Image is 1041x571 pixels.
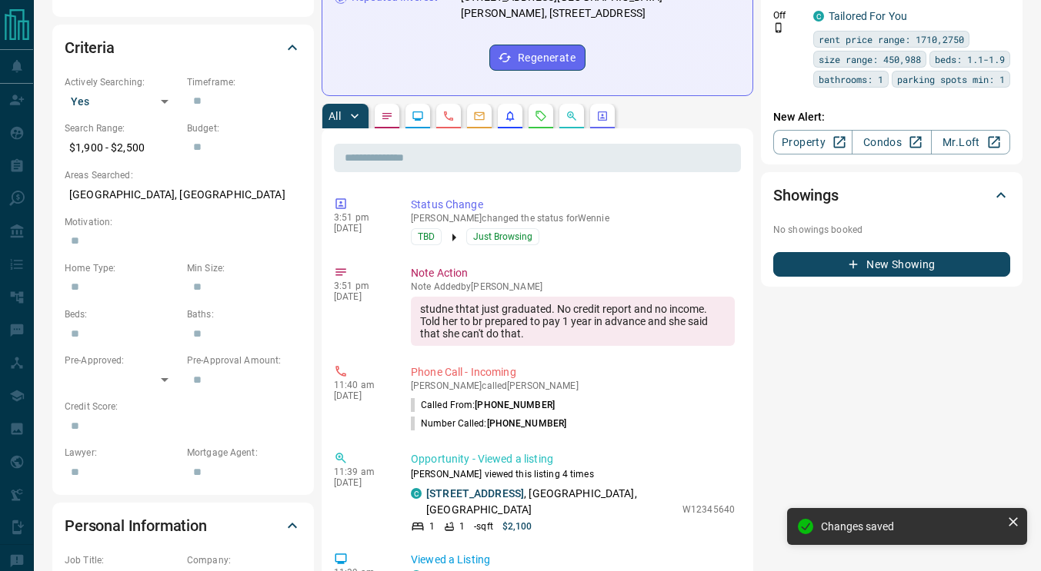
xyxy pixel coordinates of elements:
[187,354,302,367] p: Pre-Approval Amount:
[411,213,735,224] p: [PERSON_NAME] changed the status for Wennie
[819,51,921,67] span: size range: 450,988
[187,307,302,321] p: Baths:
[334,281,388,291] p: 3:51 pm
[931,130,1010,154] a: Mr.Loft
[329,111,341,121] p: All
[65,513,207,538] h2: Personal Information
[429,520,435,533] p: 1
[411,265,735,281] p: Note Action
[65,507,302,544] div: Personal Information
[411,297,735,346] div: studne thtat just graduated. No credit report and no income. Told her to br prepared to pay 1 yea...
[773,223,1010,237] p: No showings booked
[65,215,302,229] p: Motivation:
[411,197,735,213] p: Status Change
[426,487,524,500] a: [STREET_ADDRESS]
[65,354,179,367] p: Pre-Approved:
[813,11,824,22] div: condos.ca
[65,29,302,66] div: Criteria
[334,390,388,401] p: [DATE]
[187,553,302,567] p: Company:
[852,130,931,154] a: Condos
[65,135,179,161] p: $1,900 - $2,500
[411,451,735,467] p: Opportunity - Viewed a listing
[773,8,804,22] p: Off
[566,110,578,122] svg: Opportunities
[411,552,735,568] p: Viewed a Listing
[65,89,179,114] div: Yes
[819,32,964,47] span: rent price range: 1710,2750
[773,22,784,33] svg: Push Notification Only
[411,467,735,481] p: [PERSON_NAME] viewed this listing 4 times
[187,75,302,89] p: Timeframe:
[411,417,566,430] p: Number Called:
[418,229,435,244] span: TBD
[475,400,555,410] span: [PHONE_NUMBER]
[504,110,516,122] svg: Listing Alerts
[819,71,883,87] span: bathrooms: 1
[334,212,388,223] p: 3:51 pm
[411,281,735,292] p: Note Added by [PERSON_NAME]
[489,45,586,71] button: Regenerate
[535,110,547,122] svg: Requests
[65,553,179,567] p: Job Title:
[65,261,179,275] p: Home Type:
[773,109,1010,125] p: New Alert:
[442,110,455,122] svg: Calls
[487,418,567,429] span: [PHONE_NUMBER]
[897,71,1005,87] span: parking spots min: 1
[502,520,532,533] p: $2,100
[334,223,388,234] p: [DATE]
[187,121,302,135] p: Budget:
[65,168,302,182] p: Areas Searched:
[426,486,675,518] p: , [GEOGRAPHIC_DATA], [GEOGRAPHIC_DATA]
[65,35,115,60] h2: Criteria
[187,261,302,275] p: Min Size:
[829,10,907,22] a: Tailored For You
[459,520,465,533] p: 1
[821,520,1001,533] div: Changes saved
[411,398,555,412] p: Called From:
[474,520,493,533] p: - sqft
[773,130,852,154] a: Property
[65,400,302,413] p: Credit Score:
[473,229,532,244] span: Just Browsing
[65,75,179,89] p: Actively Searching:
[411,380,735,391] p: [PERSON_NAME] called [PERSON_NAME]
[412,110,424,122] svg: Lead Browsing Activity
[334,380,388,390] p: 11:40 am
[334,477,388,488] p: [DATE]
[596,110,609,122] svg: Agent Actions
[65,307,179,321] p: Beds:
[334,291,388,302] p: [DATE]
[411,488,422,499] div: condos.ca
[334,466,388,477] p: 11:39 am
[381,110,393,122] svg: Notes
[473,110,485,122] svg: Emails
[411,364,735,380] p: Phone Call - Incoming
[187,446,302,460] p: Mortgage Agent:
[773,252,1010,277] button: New Showing
[935,51,1005,67] span: beds: 1.1-1.9
[65,121,179,135] p: Search Range:
[773,177,1010,214] div: Showings
[773,183,839,207] h2: Showings
[65,182,302,207] p: [GEOGRAPHIC_DATA], [GEOGRAPHIC_DATA]
[682,503,735,516] p: W12345640
[65,446,179,460] p: Lawyer:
